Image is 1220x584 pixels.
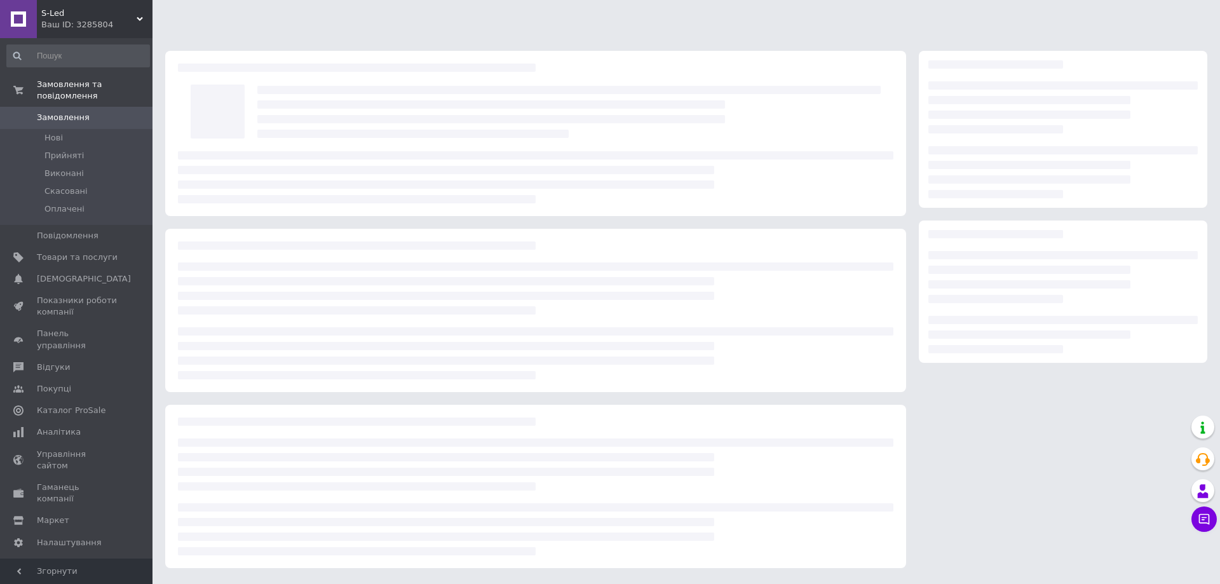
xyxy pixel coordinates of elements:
span: Маркет [37,515,69,526]
span: Повідомлення [37,230,98,241]
span: Гаманець компанії [37,482,118,505]
span: Каталог ProSale [37,405,105,416]
span: Замовлення [37,112,90,123]
span: Панель управління [37,328,118,351]
span: Управління сайтом [37,449,118,472]
span: Нові [44,132,63,144]
span: [DEMOGRAPHIC_DATA] [37,273,131,285]
span: Показники роботи компанії [37,295,118,318]
span: Товари та послуги [37,252,118,263]
span: Аналітика [37,426,81,438]
span: Оплачені [44,203,85,215]
input: Пошук [6,44,150,67]
div: Ваш ID: 3285804 [41,19,152,31]
span: Замовлення та повідомлення [37,79,152,102]
span: Налаштування [37,537,102,548]
span: Прийняті [44,150,84,161]
span: Відгуки [37,362,70,373]
span: S-Led [41,8,137,19]
span: Виконані [44,168,84,179]
span: Скасовані [44,186,88,197]
button: Чат з покупцем [1191,506,1217,532]
span: Покупці [37,383,71,395]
